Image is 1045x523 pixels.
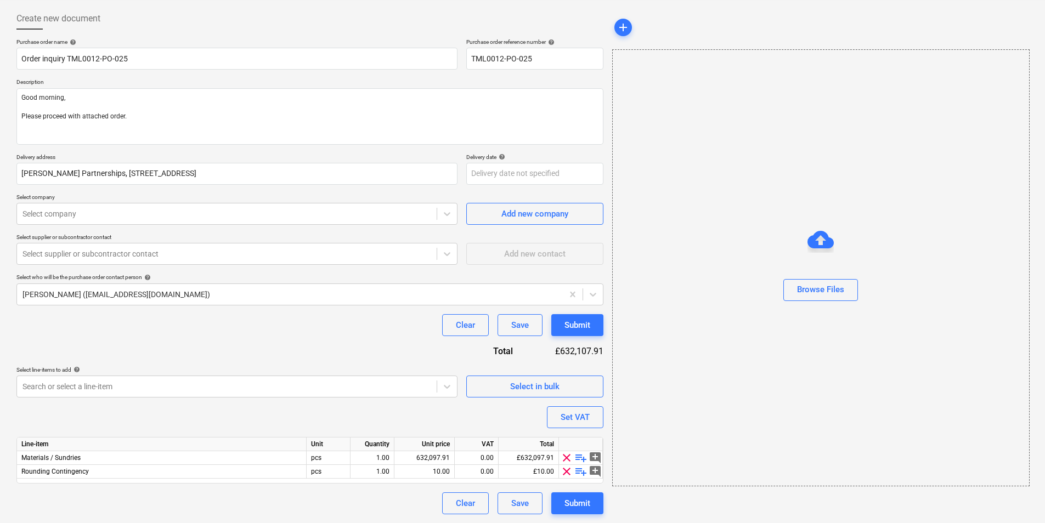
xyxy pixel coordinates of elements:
[466,203,603,225] button: Add new company
[589,465,602,478] span: add_comment
[510,379,560,394] div: Select in bulk
[466,376,603,397] button: Select in bulk
[16,38,457,46] div: Purchase order name
[617,21,630,34] span: add
[551,492,603,514] button: Submit
[783,279,858,301] button: Browse Files
[21,454,81,462] span: Materials / Sundries
[16,366,457,373] div: Select line-items to add
[461,345,530,357] div: Total
[564,496,590,510] div: Submit
[501,207,568,221] div: Add new company
[551,314,603,336] button: Submit
[16,78,603,88] p: Description
[511,496,529,510] div: Save
[21,468,89,475] span: Rounding Contingency
[442,492,489,514] button: Clear
[307,465,351,479] div: pcs
[574,465,588,478] span: playlist_add
[560,451,573,464] span: clear
[355,451,389,465] div: 1.00
[547,406,603,428] button: Set VAT
[16,48,457,70] input: Document name
[530,345,603,357] div: £632,107.91
[459,465,494,479] div: 0.00
[466,163,603,185] input: Delivery date not specified
[442,314,489,336] button: Clear
[499,465,559,479] div: £10.00
[797,282,844,297] div: Browse Files
[466,48,603,70] input: Reference number
[466,38,603,46] div: Purchase order reference number
[399,465,450,479] div: 10.00
[459,451,494,465] div: 0.00
[16,88,603,145] textarea: Good morning, Please proceed with attached order.
[399,451,450,465] div: 632,097.91
[511,318,529,332] div: Save
[560,465,573,478] span: clear
[546,39,555,46] span: help
[16,234,457,243] p: Select supplier or subcontractor contact
[71,366,80,373] span: help
[499,437,559,451] div: Total
[16,12,100,25] span: Create new document
[498,314,543,336] button: Save
[67,39,76,46] span: help
[456,318,475,332] div: Clear
[498,492,543,514] button: Save
[455,437,499,451] div: VAT
[466,154,603,161] div: Delivery date
[307,451,351,465] div: pcs
[16,194,457,203] p: Select company
[589,451,602,464] span: add_comment
[16,163,457,185] input: Delivery address
[456,496,475,510] div: Clear
[142,274,151,281] span: help
[16,154,457,163] p: Delivery address
[564,318,590,332] div: Submit
[496,154,505,160] span: help
[394,437,455,451] div: Unit price
[16,274,603,281] div: Select who will be the purchase order contact person
[561,410,590,424] div: Set VAT
[355,465,389,479] div: 1.00
[574,451,588,464] span: playlist_add
[17,437,307,451] div: Line-item
[499,451,559,465] div: £632,097.91
[307,437,351,451] div: Unit
[351,437,394,451] div: Quantity
[612,49,1030,486] div: Browse Files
